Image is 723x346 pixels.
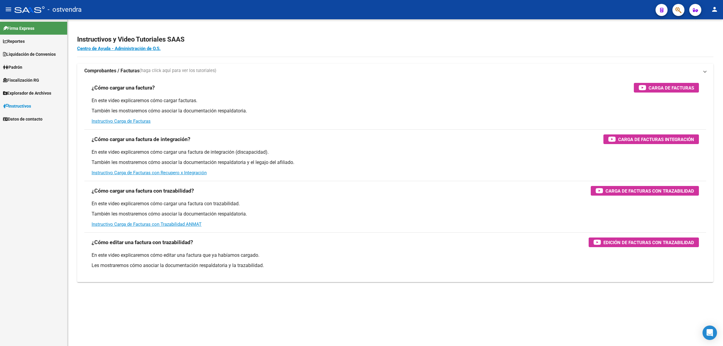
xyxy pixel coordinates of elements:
h2: Instructivos y Video Tutoriales SAAS [77,34,713,45]
p: Les mostraremos cómo asociar la documentación respaldatoria y la trazabilidad. [92,262,699,269]
span: Datos de contacto [3,116,42,122]
div: Comprobantes / Facturas(haga click aquí para ver los tutoriales) [77,78,713,282]
span: Instructivos [3,103,31,109]
mat-icon: menu [5,6,12,13]
div: Open Intercom Messenger [703,326,717,340]
h3: ¿Cómo cargar una factura? [92,83,155,92]
span: (haga click aquí para ver los tutoriales) [139,68,216,74]
p: En este video explicaremos cómo cargar facturas. [92,97,699,104]
span: Edición de Facturas con Trazabilidad [603,239,694,246]
p: También les mostraremos cómo asociar la documentación respaldatoria. [92,108,699,114]
span: Carga de Facturas Integración [618,136,694,143]
p: También les mostraremos cómo asociar la documentación respaldatoria. [92,211,699,217]
p: En este video explicaremos cómo editar una factura que ya habíamos cargado. [92,252,699,259]
h3: ¿Cómo editar una factura con trazabilidad? [92,238,193,247]
span: Liquidación de Convenios [3,51,56,58]
a: Instructivo Carga de Facturas [92,118,151,124]
a: Centro de Ayuda - Administración de O.S. [77,46,161,51]
h3: ¿Cómo cargar una factura con trazabilidad? [92,187,194,195]
a: Instructivo Carga de Facturas con Recupero x Integración [92,170,207,175]
p: También les mostraremos cómo asociar la documentación respaldatoria y el legajo del afiliado. [92,159,699,166]
button: Edición de Facturas con Trazabilidad [589,237,699,247]
button: Carga de Facturas Integración [603,134,699,144]
p: En este video explicaremos cómo cargar una factura con trazabilidad. [92,200,699,207]
h3: ¿Cómo cargar una factura de integración? [92,135,190,143]
strong: Comprobantes / Facturas [84,68,139,74]
span: Carga de Facturas [649,84,694,92]
span: Firma Express [3,25,34,32]
mat-icon: person [711,6,718,13]
span: Explorador de Archivos [3,90,51,96]
span: Carga de Facturas con Trazabilidad [606,187,694,195]
span: - ostvendra [48,3,82,16]
p: En este video explicaremos cómo cargar una factura de integración (discapacidad). [92,149,699,156]
mat-expansion-panel-header: Comprobantes / Facturas(haga click aquí para ver los tutoriales) [77,64,713,78]
button: Carga de Facturas con Trazabilidad [591,186,699,196]
span: Padrón [3,64,22,71]
a: Instructivo Carga de Facturas con Trazabilidad ANMAT [92,222,202,227]
span: Fiscalización RG [3,77,39,83]
button: Carga de Facturas [634,83,699,93]
span: Reportes [3,38,25,45]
